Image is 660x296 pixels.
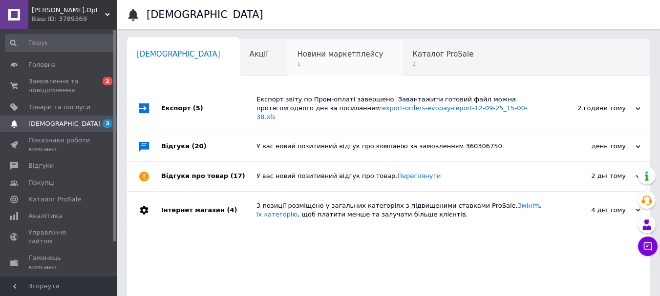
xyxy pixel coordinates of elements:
div: Інтернет магазин [161,192,256,229]
span: (5) [193,104,203,112]
div: 3 позиції розміщено у загальних категоріях з підвищеними ставками ProSale. , щоб платити менше та... [256,201,543,219]
div: Відгуки [161,132,256,161]
span: Управління сайтом [28,228,90,246]
span: Каталог ProSale [28,195,81,204]
div: У вас новий позитивний відгук про компанію за замовленням 360306750. [256,142,543,151]
span: Головна [28,60,56,69]
span: Акції [250,50,268,59]
span: Veles.Opt [32,6,105,15]
div: 2 дні тому [543,172,640,180]
div: Ваш ID: 3789369 [32,15,117,23]
h1: [DEMOGRAPHIC_DATA] [147,9,263,20]
span: (20) [192,142,207,150]
div: 4 дні тому [543,206,640,215]
span: Гаманець компанії [28,254,90,271]
span: 2 [412,60,473,68]
span: (4) [227,206,237,214]
div: Відгуки про товар [161,162,256,191]
span: 3 [103,119,112,128]
div: Експорт [161,85,256,132]
div: день тому [543,142,640,151]
span: Показники роботи компанії [28,136,90,154]
button: Чат з покупцем [638,237,658,256]
a: Переглянути [397,172,441,179]
div: У вас новий позитивний відгук про товар. [256,172,543,180]
a: Змініть їх категорію [256,202,542,218]
div: 2 години тому [543,104,640,113]
span: Товари та послуги [28,103,90,112]
span: 2 [103,77,112,85]
a: export-orders-evopay-report-12-09-25_15-00-38.xls [256,104,527,120]
span: Покупці [28,178,55,187]
span: Новини маркетплейсу [297,50,383,59]
span: Замовлення та повідомлення [28,77,90,95]
span: (17) [231,172,245,179]
span: [DEMOGRAPHIC_DATA] [28,119,101,128]
span: Відгуки [28,161,54,170]
span: 1 [297,60,383,68]
div: Експорт звіту по Пром-оплаті завершено. Завантажити готовий файл можна протягом одного дня за пос... [256,95,543,122]
span: Каталог ProSale [412,50,473,59]
span: [DEMOGRAPHIC_DATA] [137,50,220,59]
span: Аналітика [28,212,62,220]
input: Пошук [5,34,115,52]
